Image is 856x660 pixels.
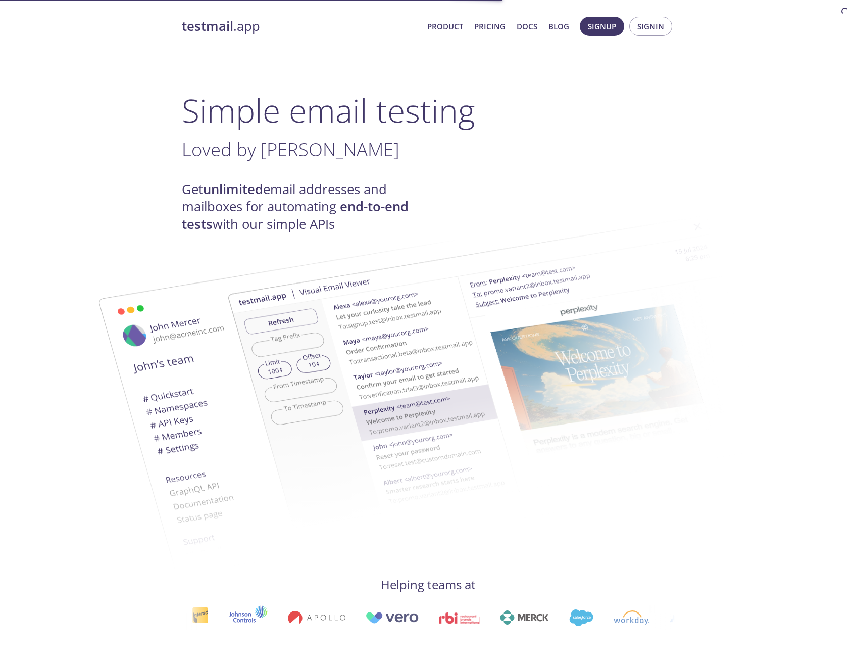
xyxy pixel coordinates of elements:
h4: Get email addresses and mailboxes for automating with our simple APIs [182,181,428,233]
span: Loved by [PERSON_NAME] [182,136,399,162]
span: Signin [637,20,664,33]
a: Product [427,20,463,33]
button: Signin [629,17,672,36]
img: testmail-email-viewer [60,234,606,576]
a: Pricing [474,20,506,33]
h4: Helping teams at [182,577,675,593]
a: Blog [548,20,569,33]
img: johnsoncontrols [215,605,254,630]
img: vero [352,612,406,624]
img: apollo [274,610,332,625]
span: Signup [588,20,616,33]
img: salesforce [556,609,580,626]
a: testmail.app [182,18,419,35]
img: workday [600,610,636,625]
img: rbi [426,612,467,624]
h1: Simple email testing [182,91,675,130]
img: testmail-email-viewer [227,201,772,543]
img: merck [486,610,535,625]
button: Signup [580,17,624,36]
strong: unlimited [203,180,263,198]
strong: testmail [182,17,233,35]
strong: end-to-end tests [182,198,409,232]
a: Docs [517,20,537,33]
